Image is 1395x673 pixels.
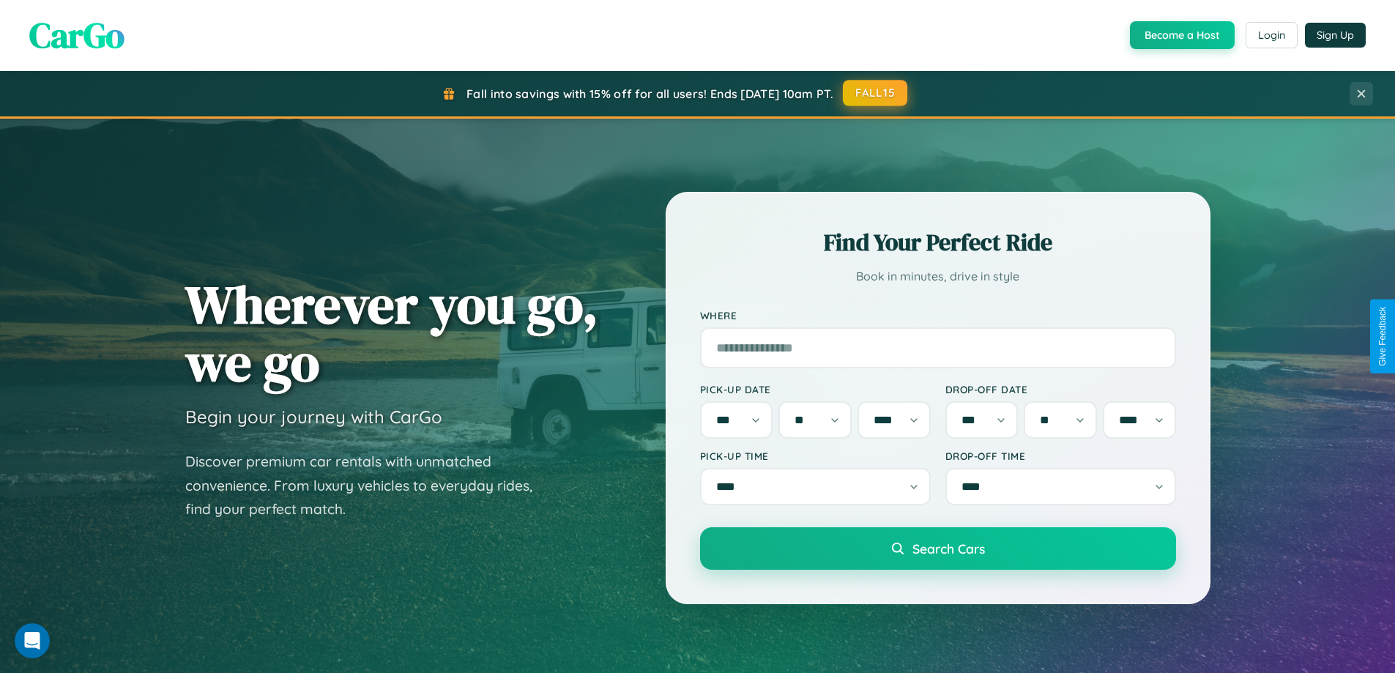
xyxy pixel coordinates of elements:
button: FALL15 [843,80,907,106]
iframe: Intercom live chat [15,623,50,658]
span: Search Cars [912,540,985,557]
h3: Begin your journey with CarGo [185,406,442,428]
button: Sign Up [1305,23,1366,48]
button: Login [1246,22,1298,48]
label: Pick-up Time [700,450,931,462]
div: Give Feedback [1377,307,1388,366]
button: Become a Host [1130,21,1235,49]
label: Where [700,309,1176,321]
label: Drop-off Date [945,383,1176,395]
p: Discover premium car rentals with unmatched convenience. From luxury vehicles to everyday rides, ... [185,450,551,521]
h1: Wherever you go, we go [185,275,598,391]
button: Search Cars [700,527,1176,570]
label: Pick-up Date [700,383,931,395]
label: Drop-off Time [945,450,1176,462]
span: CarGo [29,11,124,59]
p: Book in minutes, drive in style [700,266,1176,287]
h2: Find Your Perfect Ride [700,226,1176,259]
span: Fall into savings with 15% off for all users! Ends [DATE] 10am PT. [466,86,833,101]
